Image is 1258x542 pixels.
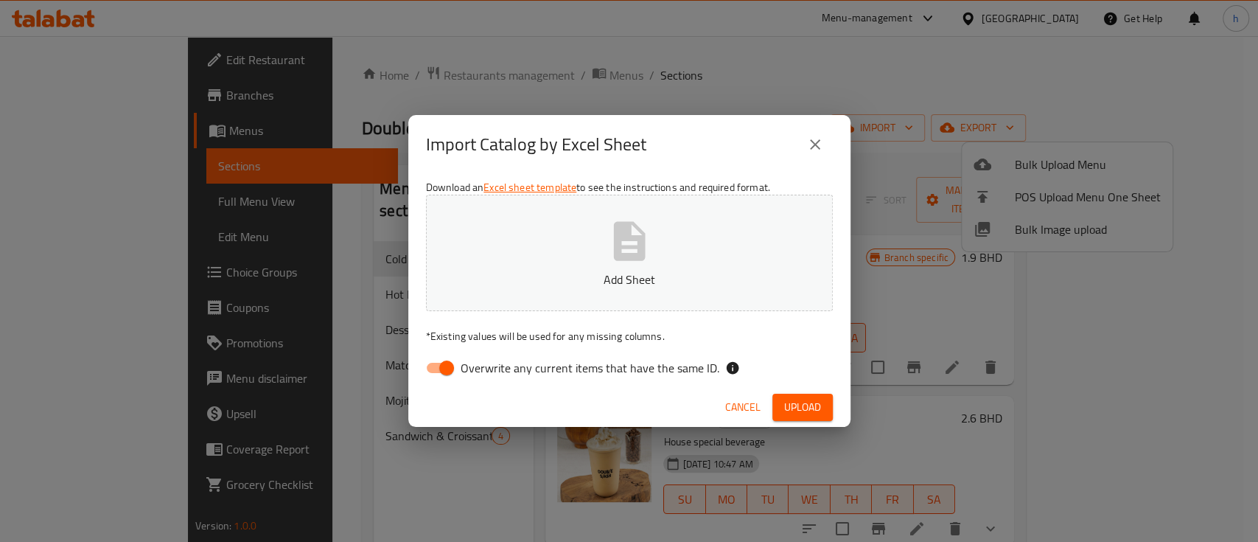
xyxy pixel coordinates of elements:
span: Upload [784,398,821,417]
button: close [797,127,833,162]
p: Add Sheet [449,271,810,288]
a: Excel sheet template [483,178,576,197]
svg: If the overwrite option isn't selected, then the items that match an existing ID will be ignored ... [725,361,740,375]
div: Download an to see the instructions and required format. [408,174,850,388]
h2: Import Catalog by Excel Sheet [426,133,646,156]
button: Cancel [719,394,766,421]
button: Upload [772,394,833,421]
span: Cancel [725,398,761,417]
p: Existing values will be used for any missing columns. [426,329,833,344]
span: Overwrite any current items that have the same ID. [461,359,719,377]
button: Add Sheet [426,195,833,311]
